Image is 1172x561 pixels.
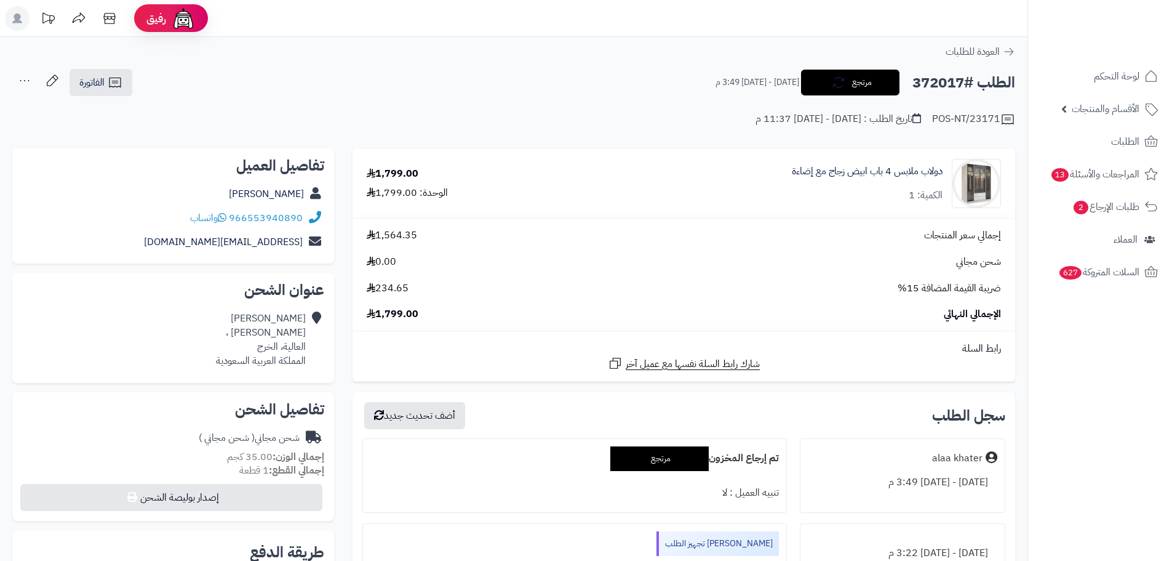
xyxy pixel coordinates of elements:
h2: تفاصيل الشحن [22,402,324,417]
a: [PERSON_NAME] [229,187,304,201]
span: الطلبات [1111,133,1139,150]
span: 2 [1074,201,1088,214]
span: 1,799.00 [367,307,418,321]
h2: طريقة الدفع [250,545,324,560]
a: شارك رابط السلة نفسها مع عميل آخر [608,356,760,371]
h2: عنوان الشحن [22,283,324,297]
span: 1,564.35 [367,228,417,243]
div: تاريخ الطلب : [DATE] - [DATE] 11:37 م [755,112,921,126]
span: رفيق [146,11,166,26]
a: دولاب ملابس 4 باب ابيض زجاج مع إضاءة [792,164,943,179]
a: الفاتورة [70,69,132,96]
h2: تفاصيل العميل [22,158,324,173]
a: [EMAIL_ADDRESS][DOMAIN_NAME] [144,235,303,249]
span: طلبات الإرجاع [1072,198,1139,216]
div: الوحدة: 1,799.00 [367,186,448,200]
span: إجمالي سعر المنتجات [924,228,1001,243]
a: السلات المتروكة627 [1035,257,1165,287]
div: رابط السلة [357,342,1010,356]
a: تحديثات المنصة [33,6,63,34]
a: 966553940890 [229,211,303,225]
span: 13 [1051,168,1069,182]
span: ( شحن مجاني ) [199,430,255,445]
span: العملاء [1114,231,1138,248]
span: الفاتورة [79,75,105,90]
strong: إجمالي الوزن: [273,450,324,464]
small: 35.00 كجم [227,450,324,464]
span: لوحة التحكم [1094,68,1139,85]
div: الكمية: 1 [909,188,943,203]
b: تم إرجاع المخزون [709,451,779,466]
button: إصدار بوليصة الشحن [20,484,322,511]
span: المراجعات والأسئلة [1050,166,1139,183]
span: 234.65 [367,281,409,296]
div: [PERSON_NAME] [PERSON_NAME] ، العالية، الخرج المملكة العربية السعودية [216,312,306,368]
span: ضريبة القيمة المضافة 15% [898,281,1001,296]
div: [DATE] - [DATE] 3:49 م [808,470,997,494]
img: ai-face.png [171,6,196,31]
strong: إجمالي القطع: [269,463,324,478]
div: [PERSON_NAME] تجهيز الطلب [656,531,779,556]
div: شحن مجاني [199,431,300,445]
img: logo-2.png [1088,31,1160,57]
a: الطلبات [1035,127,1165,156]
span: الإجمالي النهائي [944,307,1001,321]
div: مرتجع [610,446,709,471]
span: 0.00 [367,255,396,269]
span: شارك رابط السلة نفسها مع عميل آخر [626,357,760,371]
a: العملاء [1035,225,1165,254]
h2: الطلب #372017 [912,70,1015,95]
a: واتساب [190,211,226,225]
span: العودة للطلبات [946,44,1000,59]
span: 627 [1059,266,1082,280]
a: طلبات الإرجاع2 [1035,192,1165,222]
button: أضف تحديث جديد [364,402,465,429]
div: 1,799.00 [367,167,418,181]
span: شحن مجاني [956,255,1001,269]
h3: سجل الطلب [932,408,1005,423]
a: لوحة التحكم [1035,62,1165,91]
span: السلات المتروكة [1058,264,1139,281]
small: [DATE] - [DATE] 3:49 م [716,76,799,89]
div: POS-NT/23171 [932,112,1015,127]
small: 1 قطعة [239,463,324,478]
img: 1742133300-110103010020.1-90x90.jpg [952,159,1000,208]
button: مرتجع [801,70,899,95]
a: العودة للطلبات [946,44,1015,59]
div: تنبيه العميل : لا [370,481,778,505]
div: alaa khater [932,451,983,466]
span: الأقسام والمنتجات [1072,100,1139,118]
a: المراجعات والأسئلة13 [1035,159,1165,189]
